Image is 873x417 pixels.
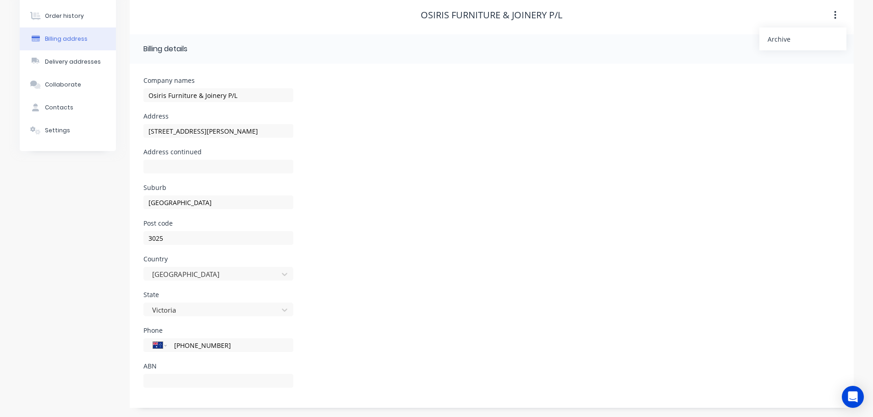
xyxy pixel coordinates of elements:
[45,35,88,43] div: Billing address
[143,363,293,369] div: ABN
[143,184,293,191] div: Suburb
[842,386,864,408] div: Open Intercom Messenger
[143,256,293,262] div: Country
[768,32,838,46] div: Archive
[45,12,84,20] div: Order history
[143,220,293,227] div: Post code
[143,113,293,119] div: Address
[20,27,116,50] button: Billing address
[45,103,73,112] div: Contacts
[143,292,293,298] div: State
[143,43,187,54] div: Billing details
[20,73,116,96] button: Collaborate
[20,50,116,73] button: Delivery addresses
[20,5,116,27] button: Order history
[20,119,116,142] button: Settings
[143,327,293,334] div: Phone
[45,81,81,89] div: Collaborate
[759,30,846,48] button: Archive
[143,77,293,84] div: Company names
[20,96,116,119] button: Contacts
[45,126,70,135] div: Settings
[143,149,293,155] div: Address continued
[421,10,562,21] div: Osiris Furniture & Joinery P/L
[45,58,101,66] div: Delivery addresses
